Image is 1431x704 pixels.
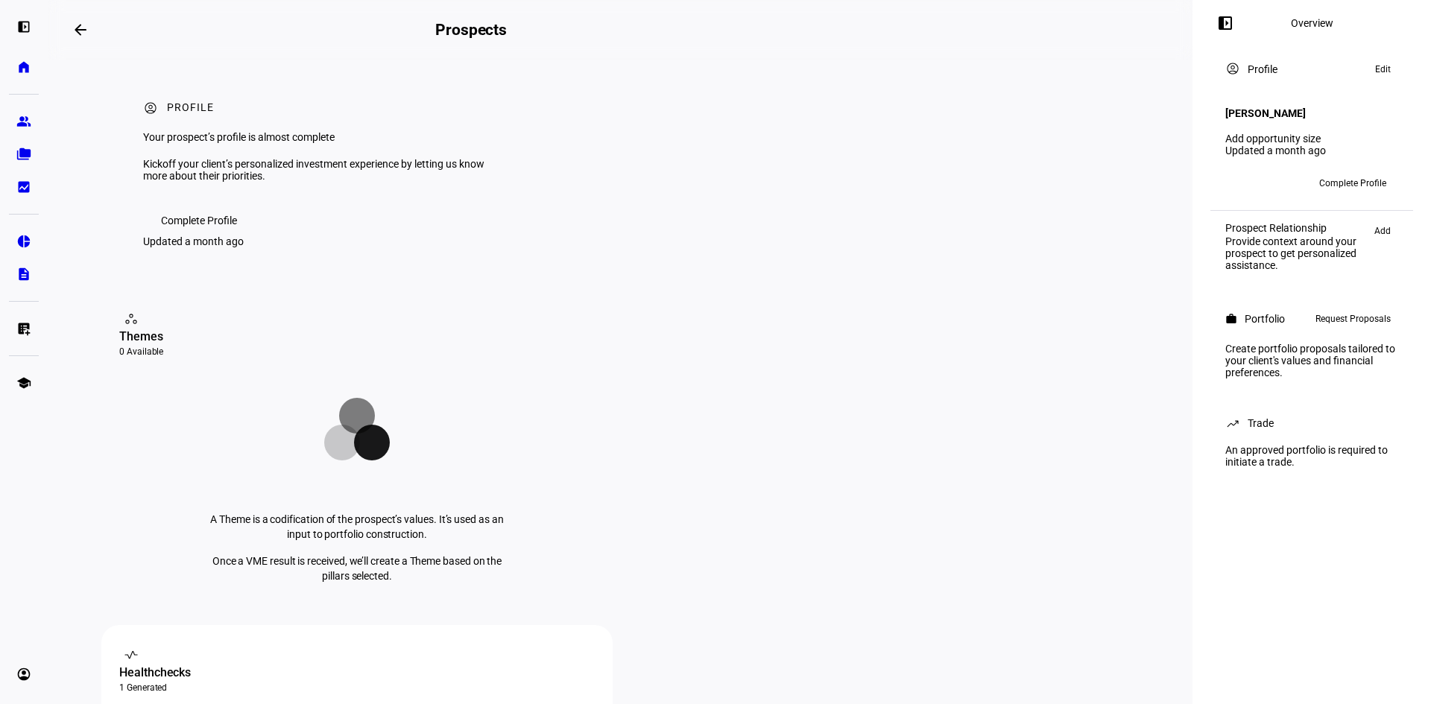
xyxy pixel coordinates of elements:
button: Edit [1368,60,1398,78]
span: Complete Profile [161,206,237,235]
a: pie_chart [9,226,39,256]
eth-panel-overview-card-header: Trade [1225,414,1398,432]
button: Add [1367,222,1398,240]
eth-mat-symbol: account_circle [16,667,31,682]
div: Updated a month ago [143,235,244,247]
button: Request Proposals [1308,310,1398,328]
a: Add opportunity size [1225,133,1321,145]
eth-mat-symbol: folder_copy [16,147,31,162]
eth-mat-symbol: description [16,267,31,282]
eth-mat-symbol: home [16,60,31,74]
div: Prospect Relationship [1225,222,1367,234]
a: group [9,107,39,136]
mat-icon: arrow_backwards [72,21,89,39]
eth-panel-overview-card-header: Portfolio [1225,310,1398,328]
mat-icon: left_panel_open [1216,14,1234,32]
span: Request Proposals [1315,310,1391,328]
div: Profile [1248,63,1277,75]
p: Once a VME result is received, we’ll create a Theme based on the pillars selected. [200,554,514,583]
span: MD [1231,178,1245,188]
div: Trade [1248,417,1274,429]
button: Complete Profile [1307,171,1398,195]
div: Healthchecks [119,664,595,682]
eth-mat-symbol: bid_landscape [16,180,31,194]
p: A Theme is a codification of the prospect’s values. It’s used as an input to portfolio construction. [200,512,514,542]
div: Provide context around your prospect to get personalized assistance. [1225,235,1367,271]
eth-mat-symbol: left_panel_open [16,19,31,34]
mat-icon: workspaces [124,311,139,326]
div: Themes [119,328,595,346]
eth-mat-symbol: school [16,375,31,390]
eth-mat-symbol: pie_chart [16,234,31,249]
mat-icon: account_circle [143,101,158,115]
a: description [9,259,39,289]
a: folder_copy [9,139,39,169]
div: Overview [1291,17,1333,29]
h4: [PERSON_NAME] [1225,107,1306,119]
a: home [9,52,39,82]
eth-mat-symbol: group [16,114,31,129]
div: Portfolio [1245,313,1285,325]
div: 0 Available [119,346,595,358]
span: Add [1374,222,1391,240]
div: Profile [167,101,214,116]
mat-icon: trending_up [1225,416,1240,431]
div: Your prospect’s profile is almost complete [143,131,510,143]
mat-icon: work [1225,313,1237,325]
button: Complete Profile [143,206,255,235]
span: Complete Profile [1319,171,1386,195]
div: Updated a month ago [1225,145,1398,156]
eth-panel-overview-card-header: Profile [1225,60,1398,78]
eth-mat-symbol: list_alt_add [16,321,31,336]
h2: Prospects [435,21,507,39]
div: An approved portfolio is required to initiate a trade. [1216,438,1407,474]
mat-icon: vital_signs [124,647,139,662]
span: Edit [1375,60,1391,78]
div: Kickoff your client’s personalized investment experience by letting us know more about their prio... [143,158,510,182]
div: Create portfolio proposals tailored to your client's values and financial preferences. [1216,337,1407,384]
div: 1 Generated [119,682,595,694]
a: bid_landscape [9,172,39,202]
mat-icon: account_circle [1225,61,1240,76]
